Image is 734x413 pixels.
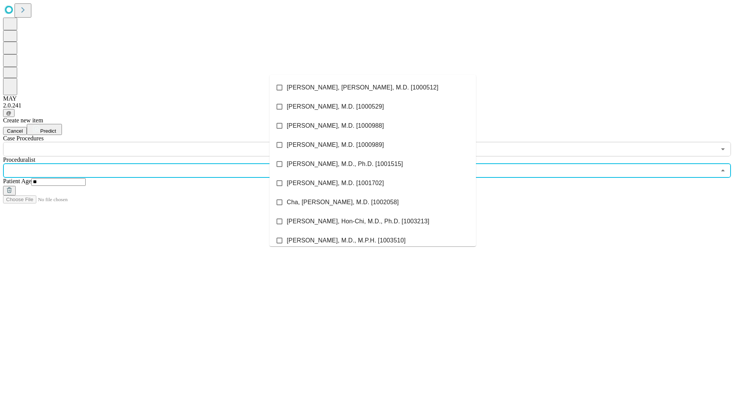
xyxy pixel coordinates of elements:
[3,95,731,102] div: MAY
[287,159,403,169] span: [PERSON_NAME], M.D., Ph.D. [1001515]
[27,124,62,135] button: Predict
[3,178,31,184] span: Patient Age
[3,135,44,141] span: Scheduled Procedure
[287,140,384,150] span: [PERSON_NAME], M.D. [1000989]
[7,128,23,134] span: Cancel
[3,156,35,163] span: Proceduralist
[718,144,728,154] button: Open
[40,128,56,134] span: Predict
[3,117,43,124] span: Create new item
[287,217,429,226] span: [PERSON_NAME], Hon-Chi, M.D., Ph.D. [1003213]
[287,198,399,207] span: Cha, [PERSON_NAME], M.D. [1002058]
[3,109,15,117] button: @
[287,236,406,245] span: [PERSON_NAME], M.D., M.P.H. [1003510]
[287,179,384,188] span: [PERSON_NAME], M.D. [1001702]
[718,165,728,176] button: Close
[287,83,438,92] span: [PERSON_NAME], [PERSON_NAME], M.D. [1000512]
[6,110,11,116] span: @
[3,127,27,135] button: Cancel
[3,102,731,109] div: 2.0.241
[287,121,384,130] span: [PERSON_NAME], M.D. [1000988]
[287,102,384,111] span: [PERSON_NAME], M.D. [1000529]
